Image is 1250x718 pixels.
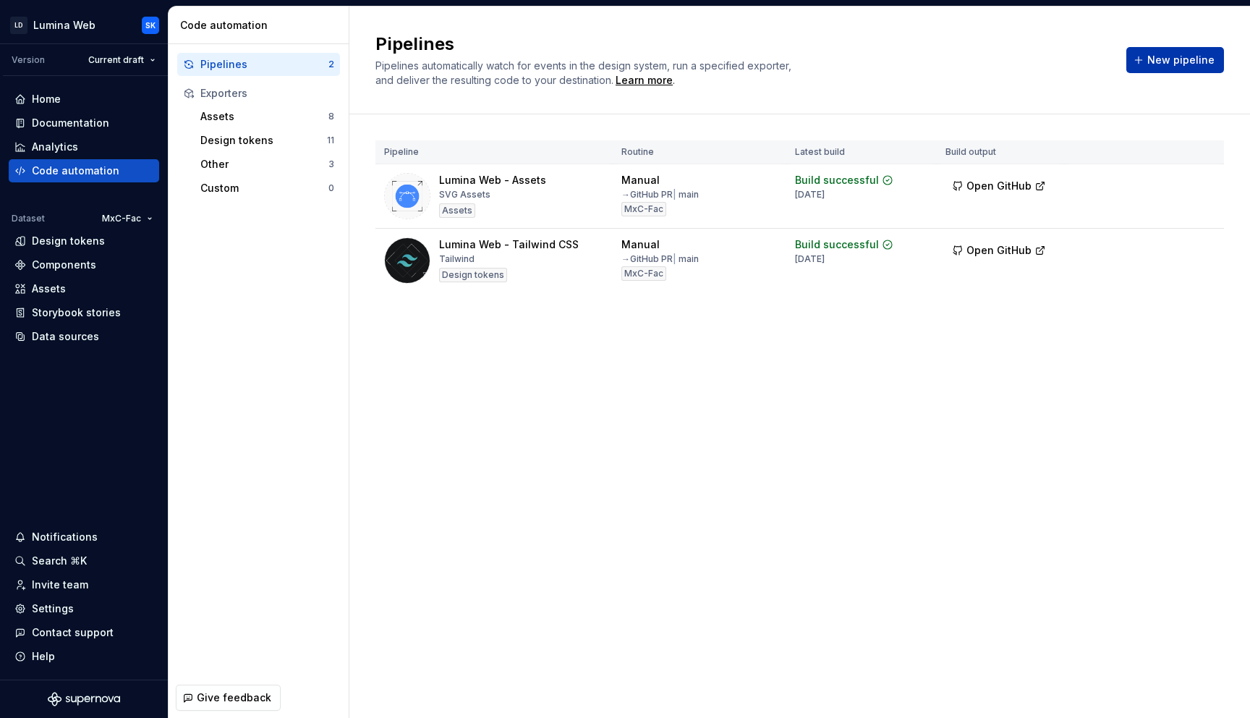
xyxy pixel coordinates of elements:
a: Storybook stories [9,301,159,324]
h2: Pipelines [375,33,1109,56]
a: Open GitHub [945,182,1053,194]
svg: Supernova Logo [48,692,120,706]
div: Documentation [32,116,109,130]
div: Notifications [32,530,98,544]
div: Manual [621,173,660,187]
div: Exporters [200,86,334,101]
span: Give feedback [197,690,271,705]
a: Settings [9,597,159,620]
span: | [673,189,676,200]
div: Build successful [795,237,879,252]
a: Learn more [616,73,673,88]
div: Pipelines [200,57,328,72]
div: MxC-Fac [621,266,666,281]
button: LDLumina WebSK [3,9,165,41]
div: 0 [328,182,334,194]
button: Open GitHub [945,237,1053,263]
button: MxC-Fac [95,208,159,229]
button: Custom0 [195,177,340,200]
div: Storybook stories [32,305,121,320]
th: Routine [613,140,786,164]
div: Build successful [795,173,879,187]
div: Components [32,258,96,272]
button: Notifications [9,525,159,549]
div: Design tokens [439,268,507,282]
div: Assets [200,109,328,124]
div: 8 [328,111,334,122]
div: 11 [327,135,334,146]
div: Manual [621,237,660,252]
button: Design tokens11 [195,129,340,152]
button: Pipelines2 [177,53,340,76]
div: Settings [32,601,74,616]
span: . [613,75,675,86]
th: Build output [937,140,1064,164]
div: → GitHub PR main [621,253,699,265]
button: New pipeline [1126,47,1224,73]
div: LD [10,17,27,34]
div: Version [12,54,45,66]
div: 3 [328,159,334,170]
span: Current draft [88,54,144,66]
a: Code automation [9,159,159,182]
div: Home [32,92,61,106]
div: Help [32,649,55,664]
a: Documentation [9,111,159,135]
div: → GitHub PR main [621,189,699,200]
button: Give feedback [176,685,281,711]
div: [DATE] [795,189,825,200]
div: 2 [328,59,334,70]
div: Contact support [32,625,114,640]
div: Code automation [180,18,343,33]
div: Lumina Web [33,18,95,33]
div: Design tokens [200,133,327,148]
span: | [673,253,676,264]
span: New pipeline [1147,53,1215,67]
a: Analytics [9,135,159,159]
th: Pipeline [375,140,613,164]
a: Design tokens [9,229,159,253]
div: Code automation [32,164,119,178]
span: Open GitHub [966,179,1032,193]
div: Search ⌘K [32,554,87,568]
button: Other3 [195,153,340,176]
div: Invite team [32,578,88,592]
div: Other [200,157,328,172]
a: Invite team [9,573,159,596]
div: [DATE] [795,253,825,265]
div: Lumina Web - Tailwind CSS [439,237,579,252]
div: Design tokens [32,234,105,248]
div: Assets [439,203,475,218]
a: Components [9,253,159,276]
button: Assets8 [195,105,340,128]
span: Pipelines automatically watch for events in the design system, run a specified exporter, and deli... [375,59,794,86]
button: Help [9,645,159,668]
div: Assets [32,282,66,296]
div: Tailwind [439,253,475,265]
a: Open GitHub [945,246,1053,258]
div: Data sources [32,329,99,344]
a: Assets [9,277,159,300]
button: Contact support [9,621,159,644]
span: Open GitHub [966,243,1032,258]
div: SVG Assets [439,189,490,200]
button: Open GitHub [945,173,1053,199]
div: MxC-Fac [621,202,666,216]
div: Custom [200,181,328,195]
button: Current draft [82,50,162,70]
span: MxC-Fac [102,213,141,224]
div: Analytics [32,140,78,154]
button: Search ⌘K [9,549,159,573]
div: Lumina Web - Assets [439,173,546,187]
div: SK [145,20,156,31]
div: Dataset [12,213,45,224]
a: Home [9,88,159,111]
a: Data sources [9,325,159,348]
